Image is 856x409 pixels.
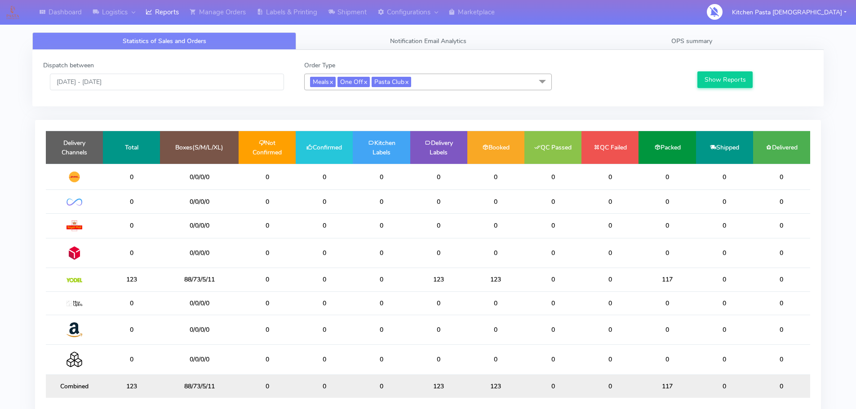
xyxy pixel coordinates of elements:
td: QC Passed [524,131,581,164]
td: 0 [467,291,524,315]
td: 0 [524,238,581,268]
img: Royal Mail [67,220,82,231]
td: Not Confirmed [239,131,296,164]
td: 0 [353,164,410,190]
a: x [363,77,367,86]
td: 123 [410,268,467,291]
td: 0 [239,315,296,344]
td: 0 [410,291,467,315]
td: 0/0/0/0 [160,315,239,344]
td: 0 [353,315,410,344]
td: Packed [639,131,696,164]
td: 0 [353,213,410,238]
td: 0 [524,345,581,374]
span: Statistics of Sales and Orders [123,37,206,45]
td: 0 [696,238,753,268]
td: 0 [239,164,296,190]
ul: Tabs [32,32,824,50]
td: 0 [524,164,581,190]
td: 0 [296,190,353,213]
td: 0 [639,238,696,268]
td: Boxes(S/M/L/XL) [160,131,239,164]
td: 0 [103,315,160,344]
td: 0 [696,213,753,238]
td: Total [103,131,160,164]
td: 0 [639,315,696,344]
img: DPD [67,245,82,261]
td: 0/0/0/0 [160,164,239,190]
td: Shipped [696,131,753,164]
td: 0 [753,345,810,374]
td: 0 [296,213,353,238]
span: One Off [337,77,370,87]
td: 0 [639,164,696,190]
td: Booked [467,131,524,164]
td: 0 [753,291,810,315]
td: 88/73/5/11 [160,268,239,291]
td: 0 [296,315,353,344]
td: 0 [239,190,296,213]
td: 0 [410,238,467,268]
img: MaxOptra [67,301,82,307]
button: Show Reports [697,71,753,88]
td: 0 [467,345,524,374]
td: 0 [239,238,296,268]
td: 0 [467,190,524,213]
td: 0 [581,291,639,315]
td: 0 [410,164,467,190]
td: 123 [467,374,524,398]
td: 0 [524,190,581,213]
td: 0 [103,190,160,213]
span: Meals [310,77,336,87]
img: OnFleet [67,198,82,206]
td: 0 [239,268,296,291]
td: 0 [353,345,410,374]
td: Delivery Channels [46,131,103,164]
td: 0 [353,190,410,213]
img: DHL [67,171,82,183]
td: 0 [639,291,696,315]
img: Collection [67,352,82,367]
td: 0 [239,213,296,238]
td: 0 [103,345,160,374]
td: 0 [753,315,810,344]
td: 0 [239,345,296,374]
td: 0 [524,213,581,238]
td: 0 [696,315,753,344]
td: 0 [696,345,753,374]
input: Pick the Daterange [50,74,284,90]
td: 123 [410,374,467,398]
td: 0 [353,291,410,315]
label: Order Type [304,61,335,70]
td: 0 [239,291,296,315]
td: 0 [753,374,810,398]
td: 0 [296,238,353,268]
span: Pasta Club [372,77,411,87]
td: 0 [753,268,810,291]
td: 0 [581,238,639,268]
td: 0 [296,268,353,291]
td: 123 [467,268,524,291]
td: Delivered [753,131,810,164]
td: 123 [103,268,160,291]
td: 0 [639,345,696,374]
td: 0 [524,268,581,291]
td: 0 [524,315,581,344]
td: 0 [467,213,524,238]
td: 0 [753,213,810,238]
td: 0 [696,268,753,291]
td: 0 [581,190,639,213]
button: Kitchen Pasta [DEMOGRAPHIC_DATA] [725,3,853,22]
td: 0 [753,238,810,268]
td: Combined [46,374,103,398]
td: 0 [753,164,810,190]
td: 88/73/5/11 [160,374,239,398]
span: Notification Email Analytics [390,37,466,45]
td: 0 [296,291,353,315]
label: Dispatch between [43,61,94,70]
td: 0 [103,164,160,190]
td: 117 [639,374,696,398]
td: 0/0/0/0 [160,238,239,268]
td: 0 [467,164,524,190]
td: Delivery Labels [410,131,467,164]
